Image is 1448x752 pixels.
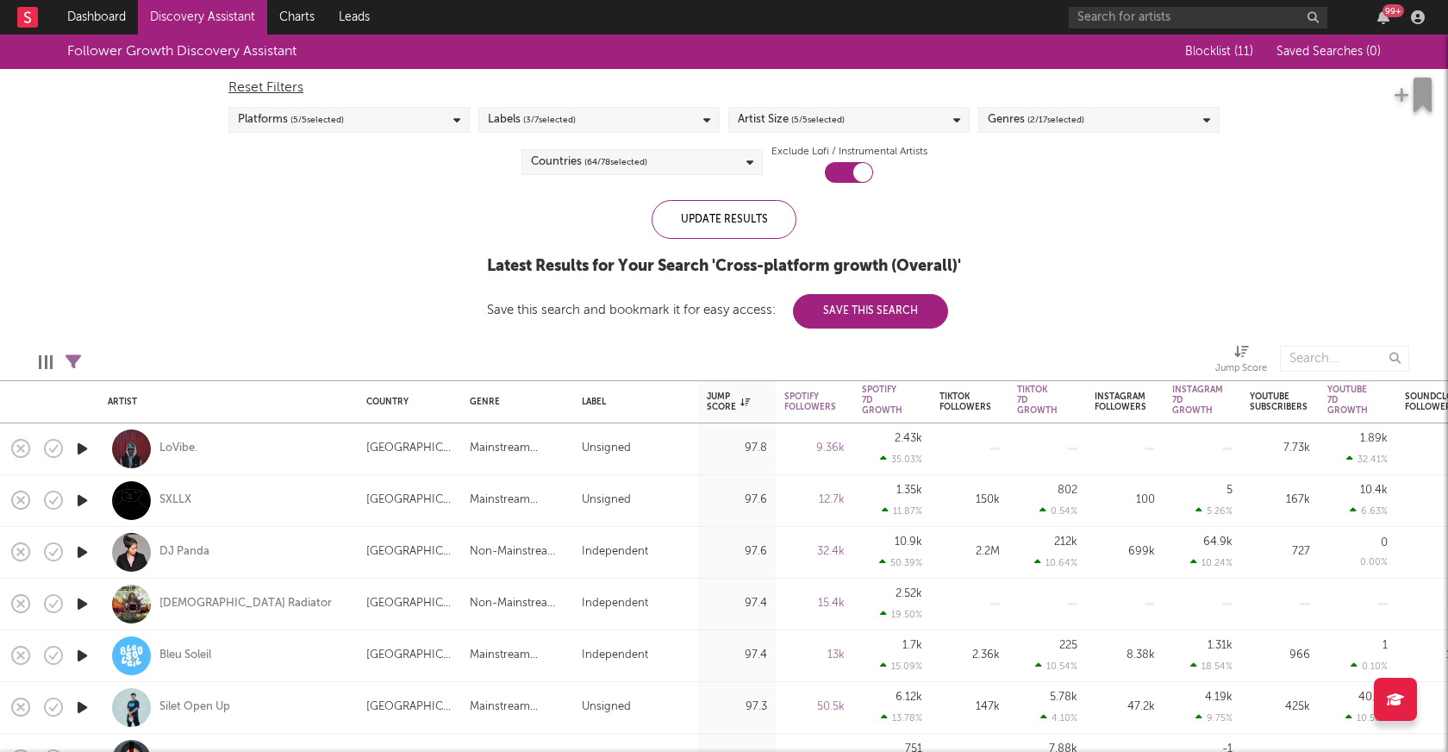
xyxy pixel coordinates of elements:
div: Save this search and bookmark it for easy access: [487,304,948,316]
div: 802 [1058,485,1077,496]
div: [GEOGRAPHIC_DATA] [366,593,452,614]
div: Labels [488,110,576,130]
div: 5 [1226,485,1233,496]
div: [GEOGRAPHIC_DATA] [366,438,452,459]
div: 2.43k [895,433,922,444]
div: 7.73k [1250,438,1310,459]
div: Silet Open Up [159,699,230,715]
div: Artist Size [738,110,845,130]
div: Tiktok Followers [939,392,991,412]
div: YouTube Subscribers [1250,392,1308,412]
div: 97.6 [707,542,767,562]
div: Filters(11 filters active) [66,337,81,387]
div: 1.7k [902,640,922,651]
div: 0 [1381,537,1388,548]
button: Saved Searches (0) [1271,45,1381,59]
span: ( 3 / 7 selected) [523,110,576,130]
div: 18.54 % [1190,661,1233,672]
a: Bleu Soleil [159,648,211,663]
div: Reset Filters [228,78,1220,98]
a: DJ Panda [159,544,209,560]
div: 2.52k [896,588,922,599]
div: Instagram Followers [1095,392,1146,412]
span: ( 64 / 78 selected) [584,152,647,172]
div: 167k [1250,490,1310,511]
div: 0.10 % [1351,661,1388,672]
div: 699k [1095,542,1155,562]
label: Exclude Lofi / Instrumental Artists [771,141,927,162]
div: 4.10 % [1040,712,1077,724]
div: 50.5k [784,697,845,718]
div: Unsigned [582,697,631,718]
div: 4.19k [1205,692,1233,703]
input: Search... [1280,346,1409,372]
div: 6.12k [896,692,922,703]
div: Country [366,397,444,407]
div: 15.09 % [880,661,922,672]
div: 10.64 % [1034,557,1077,568]
div: Follower Growth Discovery Assistant [67,41,296,62]
span: ( 5 / 5 selected) [290,110,344,130]
div: Mainstream Electronic [470,438,565,459]
div: Independent [582,542,648,562]
div: Jump Score [707,392,750,412]
div: 1.35k [896,485,922,496]
div: 47.2k [1095,697,1155,718]
div: Mainstream Electronic [470,645,565,666]
div: Non-Mainstream Electronic [470,593,565,614]
div: Artist [108,397,340,407]
div: Mainstream Electronic [470,697,565,718]
div: 97.6 [707,490,767,511]
div: 2.36k [939,645,1000,666]
div: 11.87 % [882,505,922,517]
div: 147k [939,697,1000,718]
span: ( 2 / 17 selected) [1027,110,1084,130]
div: 9.75 % [1195,712,1233,724]
div: 15.4k [784,593,845,614]
div: Tiktok 7D Growth [1017,385,1058,416]
button: 99+ [1377,10,1389,24]
div: 966 [1250,645,1310,666]
div: 0.00 % [1360,558,1388,567]
div: Spotify Followers [784,392,836,412]
div: 100 [1095,490,1155,511]
div: 10.9k [895,536,922,548]
div: [GEOGRAPHIC_DATA] [366,490,452,511]
div: 727 [1250,542,1310,562]
div: 225 [1059,640,1077,651]
div: 9.36k [784,438,845,459]
div: 32.4k [784,542,845,562]
div: Unsigned [582,438,631,459]
span: ( 11 ) [1234,46,1253,58]
div: 10.56 % [1345,712,1388,724]
div: 97.8 [707,438,767,459]
div: 97.4 [707,593,767,614]
div: Mainstream Electronic [470,490,565,511]
button: Save This Search [793,294,948,329]
div: Edit Columns [39,337,53,387]
div: [GEOGRAPHIC_DATA] [366,697,452,718]
div: 99 + [1382,4,1404,17]
div: Genres [988,110,1084,130]
div: 0.54 % [1039,505,1077,517]
div: 50.39 % [879,557,922,568]
div: 1 [1382,640,1388,651]
span: ( 0 ) [1366,46,1381,58]
div: 1.31k [1208,640,1233,651]
div: 10.4k [1360,485,1388,496]
div: Spotify 7D Growth [862,385,902,416]
div: Independent [582,645,648,666]
div: 425k [1250,697,1310,718]
div: 97.4 [707,645,767,666]
span: Blocklist [1185,46,1253,58]
div: Countries [531,152,647,172]
div: LoVibe. [159,441,197,456]
div: Jump Score [1215,337,1267,387]
div: Label [582,397,681,407]
span: ( 5 / 5 selected) [791,110,845,130]
a: SXLLX [159,492,191,508]
div: 212k [1054,536,1077,548]
div: Platforms [238,110,344,130]
div: [GEOGRAPHIC_DATA] [366,645,452,666]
